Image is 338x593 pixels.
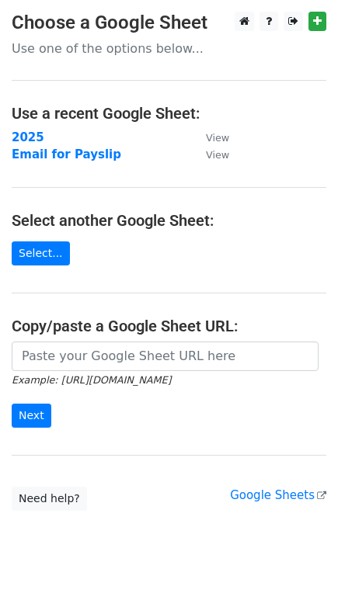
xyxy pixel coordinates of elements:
a: View [190,147,229,161]
input: Next [12,404,51,428]
a: 2025 [12,130,44,144]
p: Use one of the options below... [12,40,326,57]
a: Select... [12,241,70,265]
input: Paste your Google Sheet URL here [12,342,319,371]
small: Example: [URL][DOMAIN_NAME] [12,374,171,386]
a: Email for Payslip [12,147,121,161]
small: View [206,149,229,161]
a: View [190,130,229,144]
h4: Use a recent Google Sheet: [12,104,326,123]
small: View [206,132,229,144]
a: Need help? [12,487,87,511]
h4: Select another Google Sheet: [12,211,326,230]
h4: Copy/paste a Google Sheet URL: [12,317,326,335]
h3: Choose a Google Sheet [12,12,326,34]
a: Google Sheets [230,488,326,502]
